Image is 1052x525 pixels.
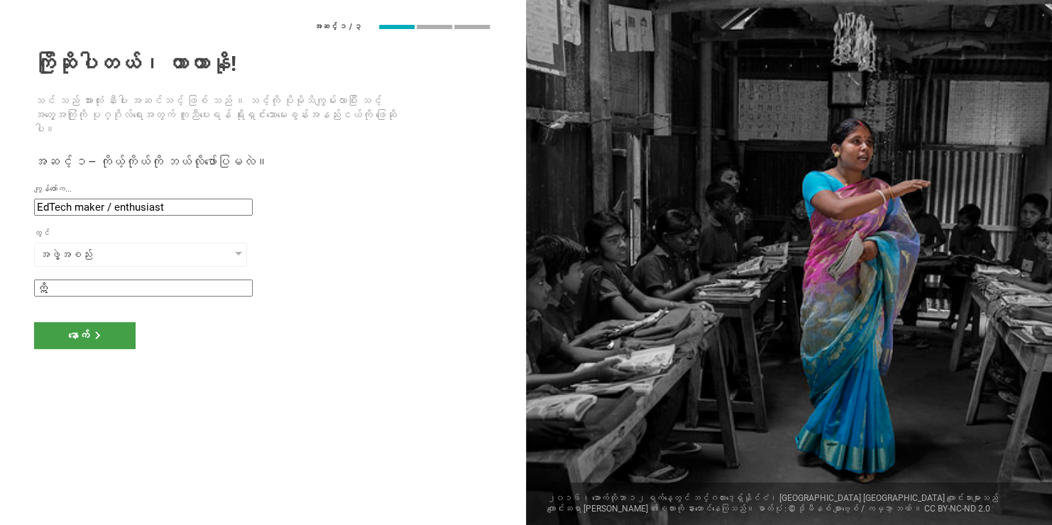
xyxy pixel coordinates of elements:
div: တွင် [34,228,492,238]
input: သင့်ကို သတ်မှတ်ပေးတဲ့ အခန်းကဏ္ဍ [34,199,253,216]
input: တက္ကသိုလ်အမည် [34,280,253,297]
h1: ကြိုဆိုပါတယ်၊ တာတာနို! [34,51,492,77]
div: ၂၀၁၆၊ အောက်တိုဘာ ၁၂ ရက်နေ့တွင် ဘင်္ဂလားဒေ့ရှ်နိုင်ငံ၊ [GEOGRAPHIC_DATA] [GEOGRAPHIC_DATA] ကျောင်း... [526,482,1052,525]
div: အဆင့် ၁ / ၃ [314,22,362,32]
p: သင် သည် အားလုံး နီးပါး အဆင်သင့် ဖြစ် သည် ။ သင့်ကို ပိုမိုသိကျွမ်းလာပြီး သင့်အတွေ့အကြုံကို ပုဂ္ဂို... [34,94,400,136]
div: ကျွန်တော်က... [34,184,492,194]
font: နောက် [68,329,89,342]
h3: အဆင့် ၁– ကိုယ့်ကိုယ်ကို ဘယ်လိုဖော်ပြမလဲ။ [34,153,492,170]
div: အဖွဲ့အစည်း [39,248,202,262]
